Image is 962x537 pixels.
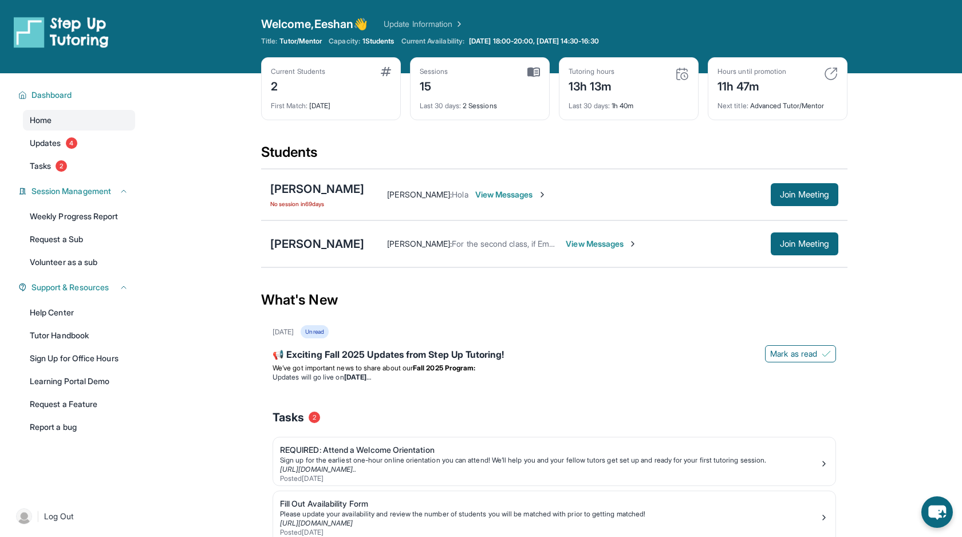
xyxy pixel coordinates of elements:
[717,67,786,76] div: Hours until promotion
[14,16,109,48] img: logo
[31,89,72,101] span: Dashboard
[270,181,364,197] div: [PERSON_NAME]
[401,37,464,46] span: Current Availability:
[273,348,836,364] div: 📢 Exciting Fall 2025 Updates from Step Up Tutoring!
[280,519,353,527] a: [URL][DOMAIN_NAME]
[261,275,847,325] div: What's New
[27,282,128,293] button: Support & Resources
[56,160,67,172] span: 2
[538,190,547,199] img: Chevron-Right
[23,133,135,153] a: Updates4
[467,37,601,46] a: [DATE] 18:00-20:00, [DATE] 14:30-16:30
[381,67,391,76] img: card
[387,189,452,199] span: [PERSON_NAME] :
[329,37,360,46] span: Capacity:
[37,510,40,523] span: |
[30,114,52,126] span: Home
[270,236,364,252] div: [PERSON_NAME]
[261,16,368,32] span: Welcome, Eeshan 👋
[469,37,599,46] span: [DATE] 18:00-20:00, [DATE] 14:30-16:30
[527,67,540,77] img: card
[279,37,322,46] span: Tutor/Mentor
[566,238,637,250] span: View Messages
[44,511,74,522] span: Log Out
[420,67,448,76] div: Sessions
[23,417,135,437] a: Report a bug
[717,101,748,110] span: Next title :
[452,189,468,199] span: Hola
[30,137,61,149] span: Updates
[771,183,838,206] button: Join Meeting
[569,67,614,76] div: Tutoring hours
[273,373,836,382] li: Updates will go live on
[27,185,128,197] button: Session Management
[384,18,464,30] a: Update Information
[301,325,328,338] div: Unread
[420,94,540,110] div: 2 Sessions
[771,232,838,255] button: Join Meeting
[780,191,829,198] span: Join Meeting
[765,345,836,362] button: Mark as read
[420,76,448,94] div: 15
[569,94,689,110] div: 1h 40m
[280,528,819,537] div: Posted [DATE]
[452,18,464,30] img: Chevron Right
[413,364,475,372] strong: Fall 2025 Program:
[717,94,838,110] div: Advanced Tutor/Mentor
[23,229,135,250] a: Request a Sub
[387,239,452,248] span: [PERSON_NAME] :
[23,252,135,273] a: Volunteer as a sub
[309,412,320,423] span: 2
[770,348,817,360] span: Mark as read
[270,199,364,208] span: No session in 69 days
[23,348,135,369] a: Sign Up for Office Hours
[362,37,395,46] span: 1 Students
[261,37,277,46] span: Title:
[11,504,135,529] a: |Log Out
[569,76,614,94] div: 13h 13m
[23,325,135,346] a: Tutor Handbook
[822,349,831,358] img: Mark as read
[23,156,135,176] a: Tasks2
[16,508,32,524] img: user-img
[280,510,819,519] div: Please update your availability and review the number of students you will be matched with prior ...
[280,498,819,510] div: Fill Out Availability Form
[273,437,835,485] a: REQUIRED: Attend a Welcome OrientationSign up for the earliest one-hour online orientation you ca...
[280,444,819,456] div: REQUIRED: Attend a Welcome Orientation
[280,474,819,483] div: Posted [DATE]
[824,67,838,81] img: card
[30,160,51,172] span: Tasks
[780,240,829,247] span: Join Meeting
[66,137,77,149] span: 4
[921,496,953,528] button: chat-button
[23,371,135,392] a: Learning Portal Demo
[273,409,304,425] span: Tasks
[23,302,135,323] a: Help Center
[31,282,109,293] span: Support & Resources
[23,110,135,131] a: Home
[280,456,819,465] div: Sign up for the earliest one-hour online orientation you can attend! We’ll help you and your fell...
[23,394,135,414] a: Request a Feature
[569,101,610,110] span: Last 30 days :
[280,465,356,473] a: [URL][DOMAIN_NAME]..
[475,189,547,200] span: View Messages
[271,67,325,76] div: Current Students
[273,364,413,372] span: We’ve got important news to share about our
[27,89,128,101] button: Dashboard
[675,67,689,81] img: card
[31,185,111,197] span: Session Management
[273,327,294,337] div: [DATE]
[344,373,371,381] strong: [DATE]
[23,206,135,227] a: Weekly Progress Report
[261,143,847,168] div: Students
[628,239,637,248] img: Chevron-Right
[271,76,325,94] div: 2
[717,76,786,94] div: 11h 47m
[271,101,307,110] span: First Match :
[271,94,391,110] div: [DATE]
[420,101,461,110] span: Last 30 days :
